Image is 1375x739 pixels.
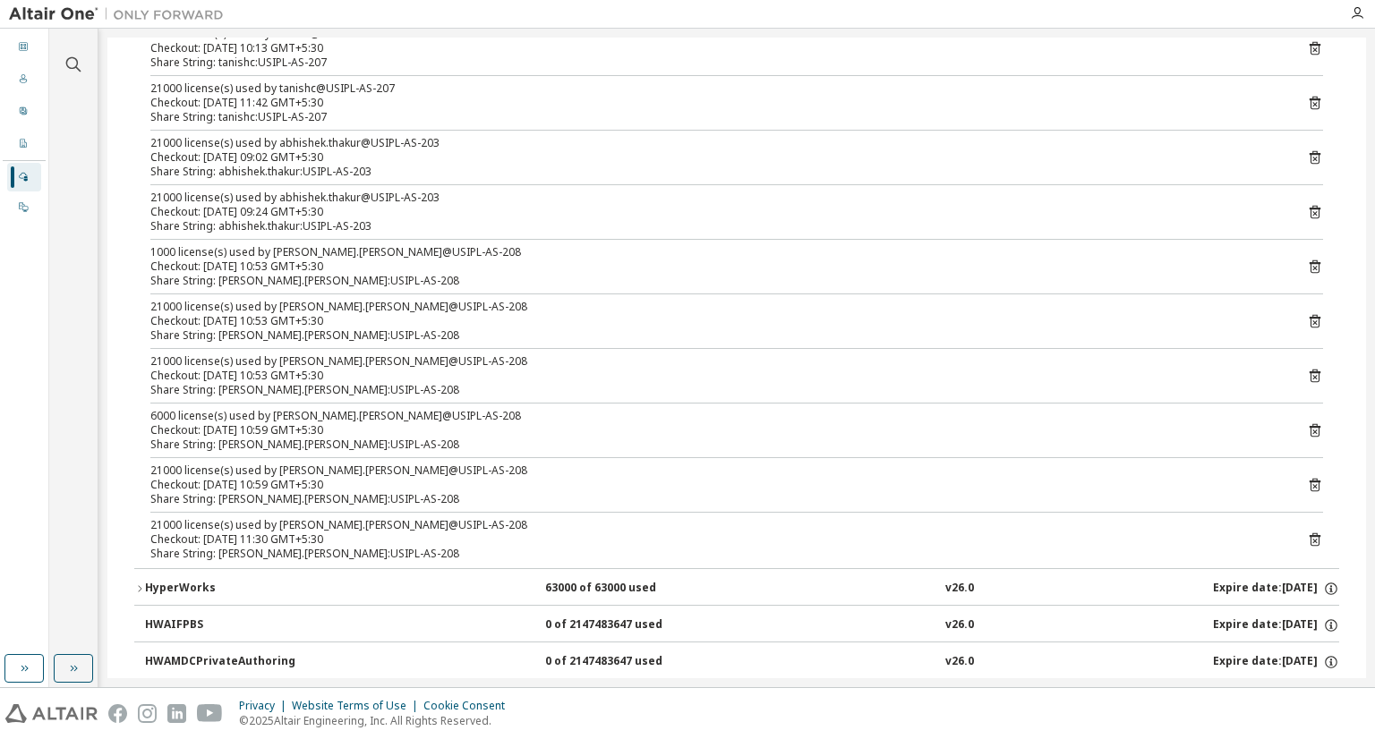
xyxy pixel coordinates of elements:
[239,699,292,713] div: Privacy
[150,165,1280,179] div: Share String: abhishek.thakur:USIPL-AS-203
[150,110,1280,124] div: Share String: tanishc:USIPL-AS-207
[7,130,41,158] div: Company Profile
[150,274,1280,288] div: Share String: [PERSON_NAME].[PERSON_NAME]:USIPL-AS-208
[150,369,1280,383] div: Checkout: [DATE] 10:53 GMT+5:30
[150,55,1280,70] div: Share String: tanishc:USIPL-AS-207
[1213,617,1339,633] div: Expire date: [DATE]
[7,193,41,222] div: On Prem
[150,518,1280,532] div: 21000 license(s) used by [PERSON_NAME].[PERSON_NAME]@USIPL-AS-208
[150,492,1280,506] div: Share String: [PERSON_NAME].[PERSON_NAME]:USIPL-AS-208
[150,547,1280,561] div: Share String: [PERSON_NAME].[PERSON_NAME]:USIPL-AS-208
[150,136,1280,150] div: 21000 license(s) used by abhishek.thakur@USIPL-AS-203
[108,704,127,723] img: facebook.svg
[5,704,98,723] img: altair_logo.svg
[145,581,306,597] div: HyperWorks
[150,300,1280,314] div: 21000 license(s) used by [PERSON_NAME].[PERSON_NAME]@USIPL-AS-208
[545,617,706,633] div: 0 of 2147483647 used
[150,354,1280,369] div: 21000 license(s) used by [PERSON_NAME].[PERSON_NAME]@USIPL-AS-208
[239,713,516,728] p: © 2025 Altair Engineering, Inc. All Rights Reserved.
[150,328,1280,343] div: Share String: [PERSON_NAME].[PERSON_NAME]:USIPL-AS-208
[292,699,423,713] div: Website Terms of Use
[138,704,157,723] img: instagram.svg
[1213,654,1339,670] div: Expire date: [DATE]
[150,532,1280,547] div: Checkout: [DATE] 11:30 GMT+5:30
[150,478,1280,492] div: Checkout: [DATE] 10:59 GMT+5:30
[7,65,41,94] div: Users
[167,704,186,723] img: linkedin.svg
[945,581,974,597] div: v26.0
[150,383,1280,397] div: Share String: [PERSON_NAME].[PERSON_NAME]:USIPL-AS-208
[145,654,306,670] div: HWAMDCPrivateAuthoring
[145,617,306,633] div: HWAIFPBS
[150,463,1280,478] div: 21000 license(s) used by [PERSON_NAME].[PERSON_NAME]@USIPL-AS-208
[7,33,41,62] div: Dashboard
[945,654,974,670] div: v26.0
[145,642,1339,682] button: HWAMDCPrivateAuthoring0 of 2147483647 usedv26.0Expire date:[DATE]
[145,606,1339,645] button: HWAIFPBS0 of 2147483647 usedv26.0Expire date:[DATE]
[9,5,233,23] img: Altair One
[150,96,1280,110] div: Checkout: [DATE] 11:42 GMT+5:30
[150,423,1280,437] div: Checkout: [DATE] 10:59 GMT+5:30
[150,41,1280,55] div: Checkout: [DATE] 10:13 GMT+5:30
[7,98,41,126] div: User Profile
[134,569,1339,608] button: HyperWorks63000 of 63000 usedv26.0Expire date:[DATE]
[545,581,706,597] div: 63000 of 63000 used
[545,654,706,670] div: 0 of 2147483647 used
[150,245,1280,259] div: 1000 license(s) used by [PERSON_NAME].[PERSON_NAME]@USIPL-AS-208
[150,81,1280,96] div: 21000 license(s) used by tanishc@USIPL-AS-207
[150,150,1280,165] div: Checkout: [DATE] 09:02 GMT+5:30
[197,704,223,723] img: youtube.svg
[150,259,1280,274] div: Checkout: [DATE] 10:53 GMT+5:30
[150,219,1280,234] div: Share String: abhishek.thakur:USIPL-AS-203
[150,205,1280,219] div: Checkout: [DATE] 09:24 GMT+5:30
[423,699,516,713] div: Cookie Consent
[945,617,974,633] div: v26.0
[150,314,1280,328] div: Checkout: [DATE] 10:53 GMT+5:30
[150,409,1280,423] div: 6000 license(s) used by [PERSON_NAME].[PERSON_NAME]@USIPL-AS-208
[150,437,1280,452] div: Share String: [PERSON_NAME].[PERSON_NAME]:USIPL-AS-208
[7,163,41,191] div: Managed
[150,191,1280,205] div: 21000 license(s) used by abhishek.thakur@USIPL-AS-203
[1213,581,1339,597] div: Expire date: [DATE]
